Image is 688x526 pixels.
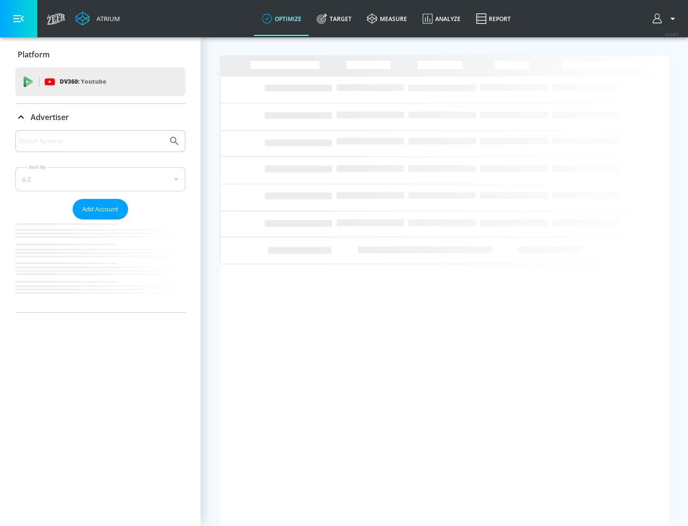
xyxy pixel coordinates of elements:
[415,1,468,36] a: Analyze
[82,204,118,215] span: Add Account
[81,77,106,87] p: Youtube
[19,135,164,147] input: Search by name
[15,219,185,312] nav: list of Advertiser
[309,1,359,36] a: Target
[31,112,69,122] p: Advertiser
[359,1,415,36] a: measure
[60,77,106,87] p: DV360:
[73,199,128,219] button: Add Account
[665,32,678,37] span: v 4.24.0
[75,11,120,26] a: Atrium
[15,67,185,96] div: DV360: Youtube
[15,41,185,68] div: Platform
[93,14,120,23] div: Atrium
[15,130,185,312] div: Advertiser
[254,1,309,36] a: optimize
[468,1,518,36] a: Report
[18,49,50,60] p: Platform
[15,104,185,131] div: Advertiser
[15,167,185,191] div: A-Z
[27,164,48,170] label: Sort By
